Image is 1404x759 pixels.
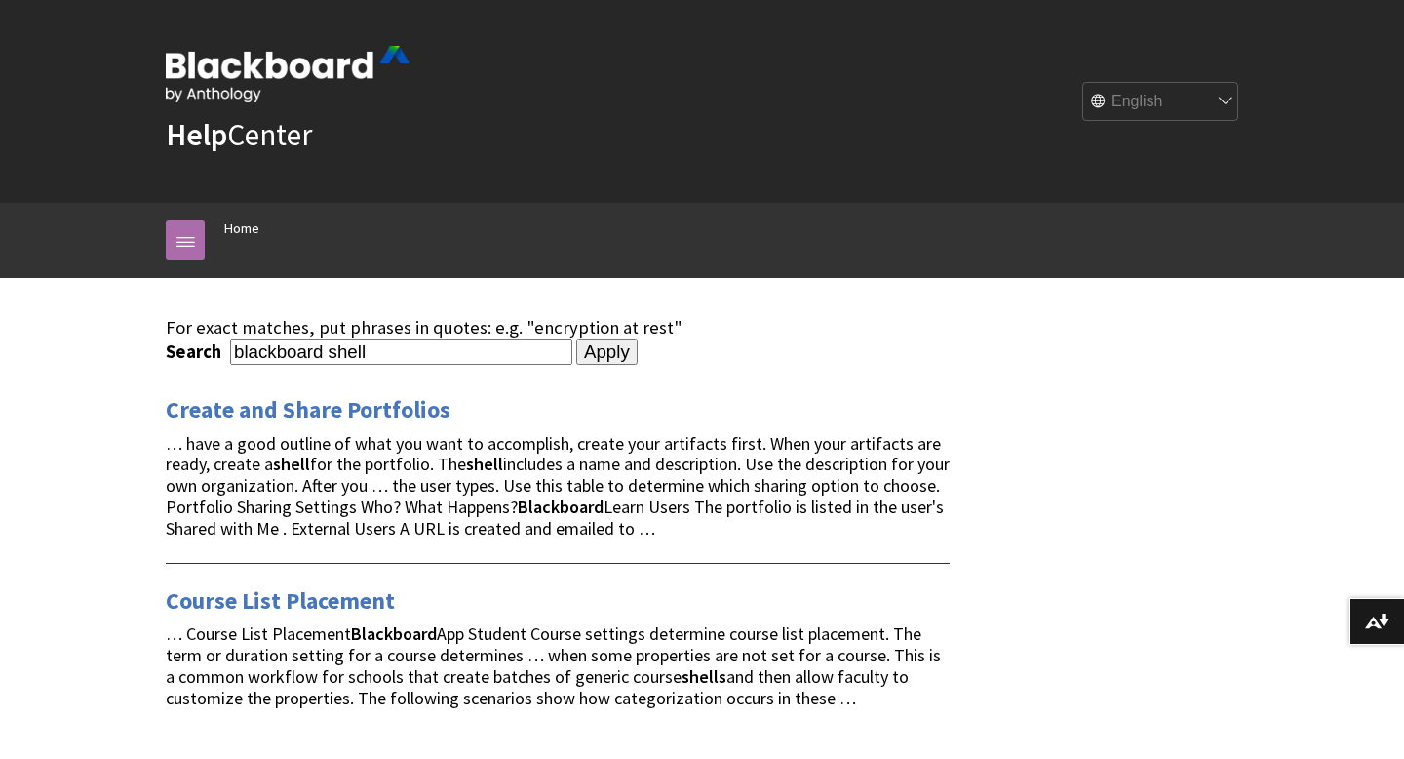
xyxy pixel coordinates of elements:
input: Apply [576,339,638,366]
strong: shell [273,453,310,475]
span: … Course List Placement App Student Course settings determine course list placement. The term or ... [166,622,941,708]
select: Site Language Selector [1083,83,1239,122]
a: Course List Placement [166,585,395,617]
strong: Blackboard [518,496,604,518]
a: HelpCenter [166,115,312,154]
label: Search [166,340,226,363]
strong: Blackboard [351,622,437,645]
strong: shells [682,665,726,688]
strong: Help [166,115,227,154]
a: Home [224,217,259,241]
span: … have a good outline of what you want to accomplish, create your artifacts first. When your arti... [166,432,950,539]
a: Create and Share Portfolios [166,394,450,425]
img: Blackboard by Anthology [166,46,409,102]
div: For exact matches, put phrases in quotes: e.g. "encryption at rest" [166,317,950,339]
strong: shell [466,453,503,475]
